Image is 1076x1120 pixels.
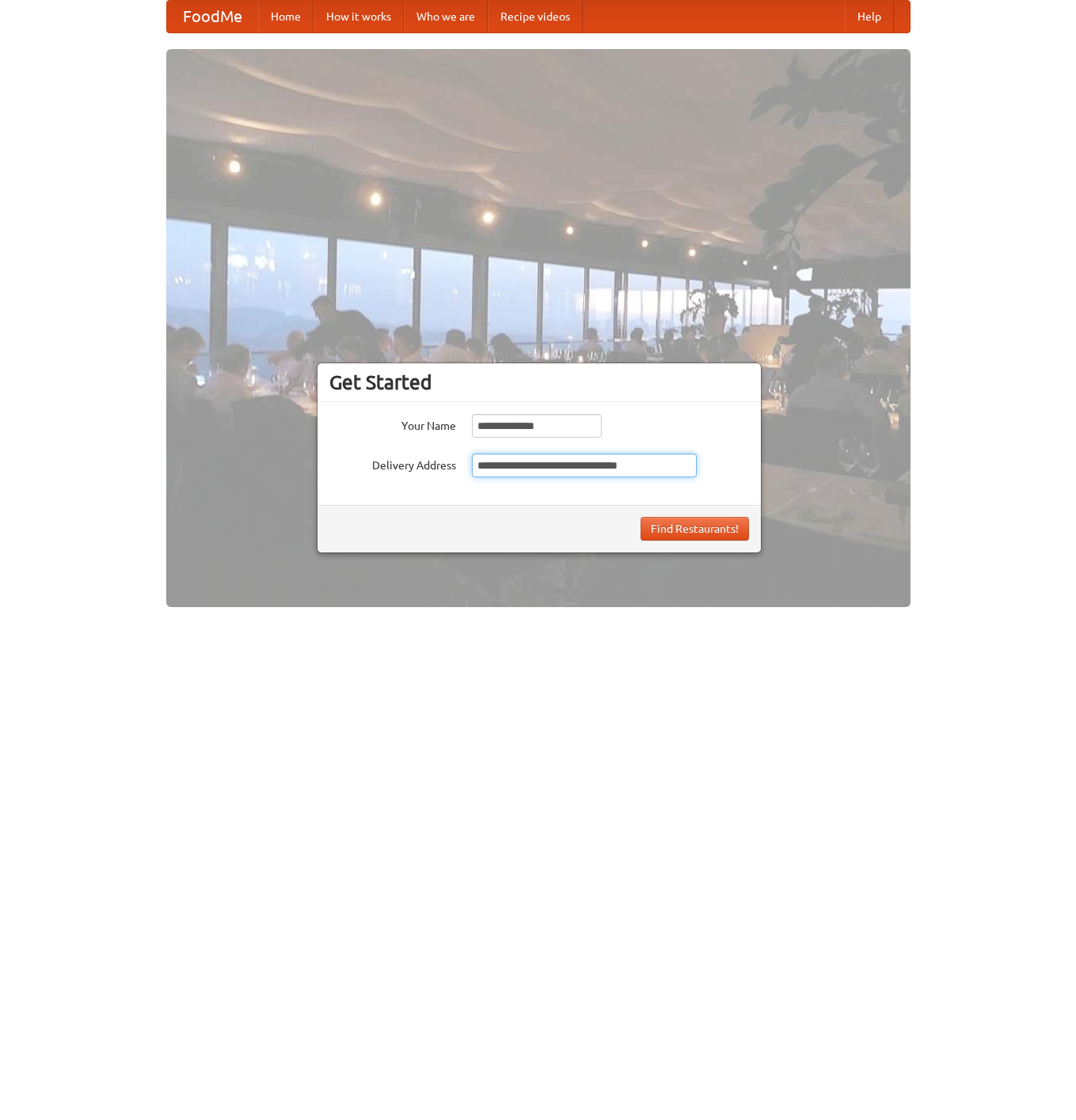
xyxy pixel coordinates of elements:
a: Who we are [404,1,488,32]
h3: Get Started [329,370,749,394]
label: Delivery Address [329,454,456,473]
a: Help [845,1,894,32]
a: Home [258,1,314,32]
a: Recipe videos [488,1,583,32]
label: Your Name [329,414,456,434]
a: How it works [314,1,404,32]
button: Find Restaurants! [641,517,749,541]
a: FoodMe [167,1,258,32]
